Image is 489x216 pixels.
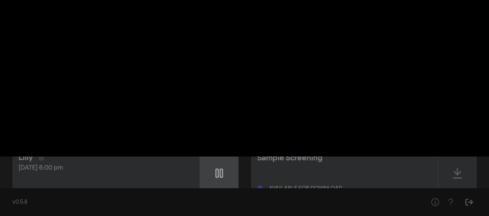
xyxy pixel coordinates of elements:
div: Lilly [19,152,33,163]
div: v0.5.8 [12,198,412,206]
button: Sign Out [461,194,477,210]
div: Sample Screening [257,152,322,164]
button: Help [427,194,443,210]
div: Available for download [269,186,342,191]
div: [DATE] 6:00 pm [19,163,193,173]
button: Help [443,194,458,210]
